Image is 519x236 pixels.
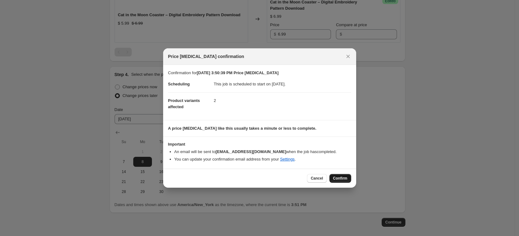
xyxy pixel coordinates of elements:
[333,176,347,181] span: Confirm
[329,174,351,183] button: Confirm
[215,149,286,154] b: [EMAIL_ADDRESS][DOMAIN_NAME]
[307,174,327,183] button: Cancel
[174,156,351,162] li: You can update your confirmation email address from your .
[214,76,351,92] dd: This job is scheduled to start on [DATE].
[168,98,200,109] span: Product variants affected
[311,176,323,181] span: Cancel
[280,157,295,161] a: Settings
[214,92,351,109] dd: 2
[168,70,351,76] p: Confirmation for
[168,82,190,86] span: Scheduling
[344,52,352,61] button: Close
[168,126,317,131] b: A price [MEDICAL_DATA] like this usually takes a minute or less to complete.
[168,53,244,60] span: Price [MEDICAL_DATA] confirmation
[174,149,351,155] li: An email will be sent to when the job has completed .
[197,70,279,75] b: [DATE] 3:50:39 PM Price [MEDICAL_DATA]
[168,142,351,147] h3: Important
